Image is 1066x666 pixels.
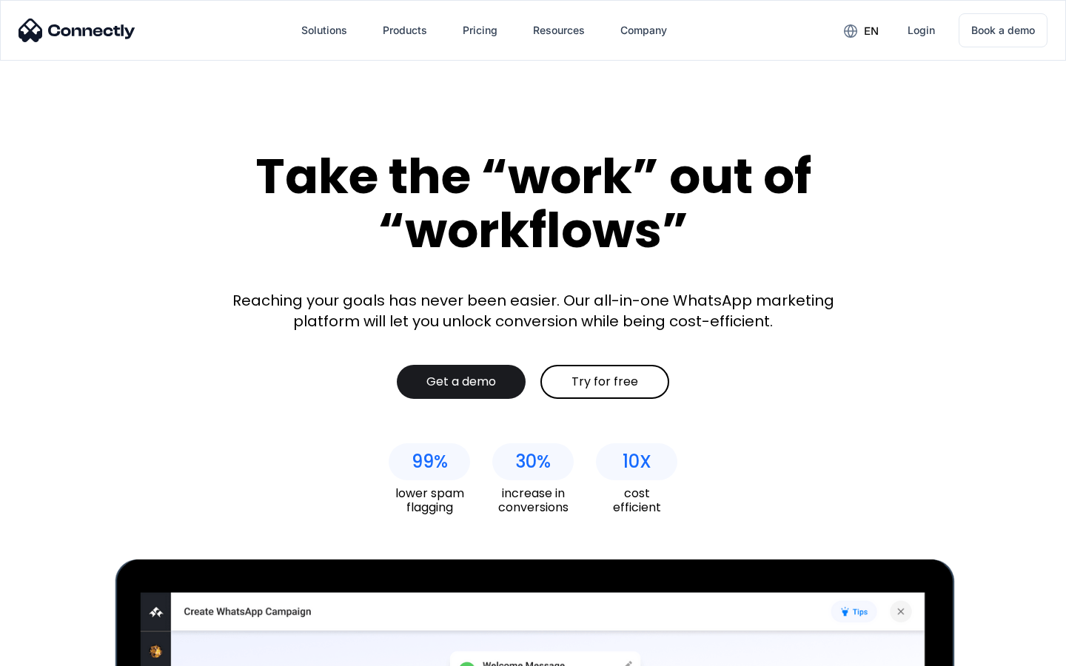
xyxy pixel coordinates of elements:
[451,13,509,48] a: Pricing
[864,21,879,41] div: en
[596,486,677,514] div: cost efficient
[200,149,866,257] div: Take the “work” out of “workflows”
[389,486,470,514] div: lower spam flagging
[397,365,526,399] a: Get a demo
[412,451,448,472] div: 99%
[383,20,427,41] div: Products
[533,20,585,41] div: Resources
[515,451,551,472] div: 30%
[896,13,947,48] a: Login
[959,13,1047,47] a: Book a demo
[540,365,669,399] a: Try for free
[222,290,844,332] div: Reaching your goals has never been easier. Our all-in-one WhatsApp marketing platform will let yo...
[623,451,651,472] div: 10X
[463,20,497,41] div: Pricing
[908,20,935,41] div: Login
[426,374,496,389] div: Get a demo
[301,20,347,41] div: Solutions
[620,20,667,41] div: Company
[492,486,574,514] div: increase in conversions
[571,374,638,389] div: Try for free
[19,18,135,42] img: Connectly Logo
[15,640,89,661] aside: Language selected: English
[30,640,89,661] ul: Language list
